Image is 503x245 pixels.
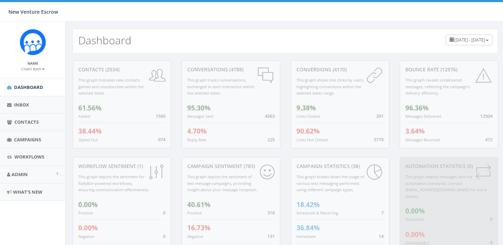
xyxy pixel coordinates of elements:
span: Campaigns [14,136,41,143]
small: Links Clicked [296,114,320,119]
span: Dashboard [14,84,43,90]
span: 0.00% [78,223,98,232]
span: 225 [267,136,275,143]
span: (4170) [331,66,347,73]
span: 61.56% [78,103,102,112]
span: (4788) [228,66,243,73]
small: Opted Out [78,137,98,142]
span: 3779 [374,136,384,143]
span: (12976) [439,66,457,73]
span: 36.84% [296,223,320,232]
span: 318 [267,209,275,216]
span: (0) [466,163,473,169]
span: 974 [158,136,165,143]
div: Automation Statistics [405,163,492,170]
span: 391 [376,113,384,119]
span: (38) [350,163,360,169]
div: conversions [296,66,384,73]
span: 4563 [265,113,275,119]
small: This graph shows link clicks by users, highlighting conversions within the selected dates range. [296,77,364,96]
span: 9.38% [296,103,316,112]
div: contacts [78,66,165,73]
span: 0.00% [405,230,425,239]
span: (2534) [104,66,119,73]
small: Scheduled & Recurring [296,210,338,215]
span: 7 [381,209,384,216]
span: 18.42% [296,200,320,209]
small: This graph reveals undelivered messages, reflecting the campaign's delivery efficiency. [405,77,470,96]
span: 38.44% [78,127,102,136]
small: Links Not Clicked [296,137,328,142]
small: Positive [187,210,202,215]
span: 0.00% [78,200,98,209]
span: 40.61% [187,200,210,209]
span: 90.62% [296,127,320,136]
span: 131 [267,233,275,239]
span: 0 [163,209,165,216]
span: 472 [485,136,492,143]
span: 14 [379,233,384,239]
span: 3.64% [405,127,425,136]
span: 95.30% [187,103,210,112]
span: Contacts [14,119,39,125]
div: Campaign Statistics [296,163,384,170]
span: 0 [163,233,165,239]
span: (1) [136,163,143,169]
span: (783) [242,163,255,169]
div: Campaign Sentiment [187,163,274,170]
span: 96.36% [405,103,429,112]
span: Inbox [14,102,29,108]
span: 0 [490,216,492,222]
small: This graph depicts messages sent via automation standards. Contact [EMAIL_ADDRESS][DOMAIN_NAME] f... [405,174,487,199]
a: Chaeli Bath [21,65,45,72]
h2: Dashboard [78,34,131,46]
small: Messages Sent [187,114,214,119]
small: Messages Bounced [405,137,440,142]
small: Reply Rate [187,137,207,142]
span: 0.00% [405,206,425,215]
img: Rally_Corp_Icon_1.png [20,29,46,55]
span: Workflows [14,154,44,160]
small: This graph tracks conversations, exchanged in each interaction within the selected dates. [187,77,255,96]
small: Messages Delivered [405,114,441,119]
small: Chaeli Bath [21,66,45,71]
small: Successful [405,217,424,222]
div: Bounce Rate [405,66,492,73]
small: Name [27,61,38,66]
span: What's New [13,189,43,195]
small: This graph indicates new contacts gained and unsubscribes within the selected dates. [78,77,144,96]
div: conversations [187,66,274,73]
span: Admin [12,171,28,178]
span: 4.70% [187,127,207,136]
span: [DATE] - [DATE] [454,37,485,43]
span: 1560 [156,113,165,119]
span: 16.73% [187,223,210,232]
small: Positive [78,210,93,215]
small: Negative [187,234,203,239]
span: 12504 [480,113,492,119]
small: This graph breaks down the usage of various text messaging performed using different campaign types. [296,174,364,192]
span: New Venture Escrow [8,8,58,15]
div: Workflow Sentiment [78,163,165,170]
small: Added [78,114,90,119]
small: This graph depicts the sentiment for RallyBot-powered workflows, ensuring communication effective... [78,174,149,192]
small: This graph depicts the sentiment of text message campaigns, providing insight about your message ... [187,174,257,192]
small: Negative [78,234,94,239]
small: Immediate [296,234,316,239]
